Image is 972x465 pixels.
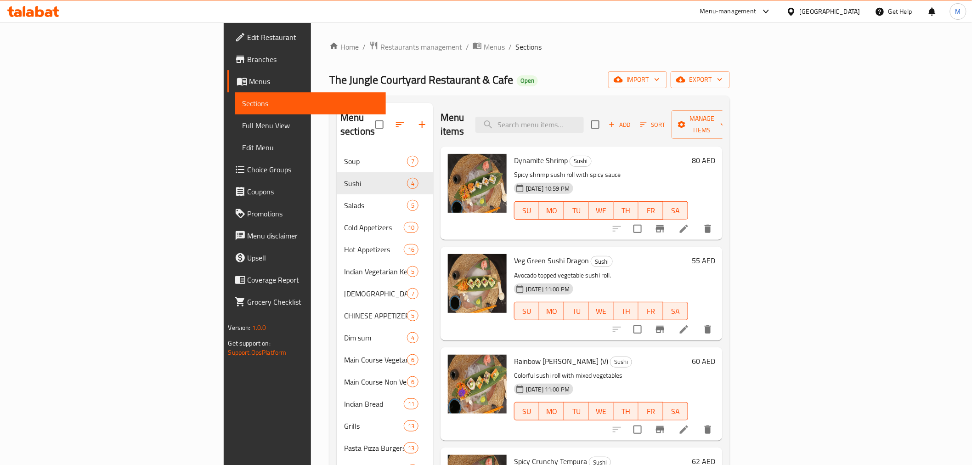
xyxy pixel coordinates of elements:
[667,305,684,318] span: SA
[642,405,660,418] span: FR
[344,332,407,343] span: Dim sum
[407,310,418,321] div: items
[484,41,505,52] span: Menus
[407,378,418,386] span: 6
[329,69,513,90] span: The Jungle Courtyard Restaurant & Cafe
[697,419,719,441] button: delete
[639,402,663,420] button: FR
[564,302,589,320] button: TU
[389,113,411,136] span: Sort sections
[568,405,585,418] span: TU
[344,266,407,277] div: Indian Vegetarian Kebabs
[407,334,418,342] span: 4
[509,41,512,52] li: /
[649,218,671,240] button: Branch-specific-item
[228,322,251,334] span: Version:
[407,354,418,365] div: items
[514,201,539,220] button: SU
[228,346,287,358] a: Support.OpsPlatform
[227,247,386,269] a: Upsell
[407,200,418,211] div: items
[337,371,433,393] div: Main Course Non Vegetarian6
[407,376,418,387] div: items
[539,201,564,220] button: MO
[404,245,418,254] span: 16
[678,74,723,85] span: export
[473,41,505,53] a: Menus
[344,354,407,365] span: Main Course Vegetarian
[344,310,407,321] span: CHINESE APPETIZERS
[404,222,418,233] div: items
[369,41,462,53] a: Restaurants management
[614,402,639,420] button: TH
[639,201,663,220] button: FR
[692,154,715,167] h6: 80 AED
[800,6,860,17] div: [GEOGRAPHIC_DATA]
[589,302,614,320] button: WE
[344,200,407,211] span: Salads
[227,269,386,291] a: Coverage Report
[407,178,418,189] div: items
[344,376,407,387] span: Main Course Non Vegetarian
[344,222,404,233] span: Cold Appetizers
[235,114,386,136] a: Full Menu View
[518,204,536,217] span: SU
[344,398,404,409] div: Indian Bread
[370,115,389,134] span: Select all sections
[514,354,608,368] span: Rainbow [PERSON_NAME] (V)
[404,244,418,255] div: items
[252,322,266,334] span: 1.0.0
[344,244,404,255] div: Hot Appetizers
[227,70,386,92] a: Menus
[337,437,433,459] div: Pasta Pizza Burgers And Wraps13
[448,254,507,313] img: Veg Green Sushi Dragon
[591,256,612,267] span: Sushi
[407,267,418,276] span: 5
[642,204,660,217] span: FR
[404,422,418,431] span: 13
[514,402,539,420] button: SU
[591,256,613,267] div: Sushi
[243,142,379,153] span: Edit Menu
[411,113,433,136] button: Add section
[697,318,719,340] button: delete
[514,169,688,181] p: Spicy shrimp sushi roll with spicy sauce
[227,291,386,313] a: Grocery Checklist
[642,305,660,318] span: FR
[243,98,379,109] span: Sections
[955,6,961,17] span: M
[344,442,404,454] span: Pasta Pizza Burgers And Wraps
[593,204,610,217] span: WE
[570,156,592,167] div: Sushi
[649,318,671,340] button: Branch-specific-item
[663,402,688,420] button: SA
[518,305,536,318] span: SU
[663,302,688,320] button: SA
[248,208,379,219] span: Promotions
[539,302,564,320] button: MO
[227,181,386,203] a: Coupons
[570,156,591,166] span: Sushi
[605,118,634,132] span: Add item
[667,204,684,217] span: SA
[344,178,407,189] span: Sushi
[407,157,418,166] span: 7
[404,442,418,454] div: items
[678,424,689,435] a: Edit menu item
[407,332,418,343] div: items
[628,219,647,238] span: Select to update
[628,420,647,439] span: Select to update
[337,305,433,327] div: CHINESE APPETIZERS5
[568,204,585,217] span: TU
[337,216,433,238] div: Cold Appetizers10
[248,230,379,241] span: Menu disclaimer
[700,6,757,17] div: Menu-management
[564,201,589,220] button: TU
[466,41,469,52] li: /
[227,26,386,48] a: Edit Restaurant
[515,41,542,52] span: Sections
